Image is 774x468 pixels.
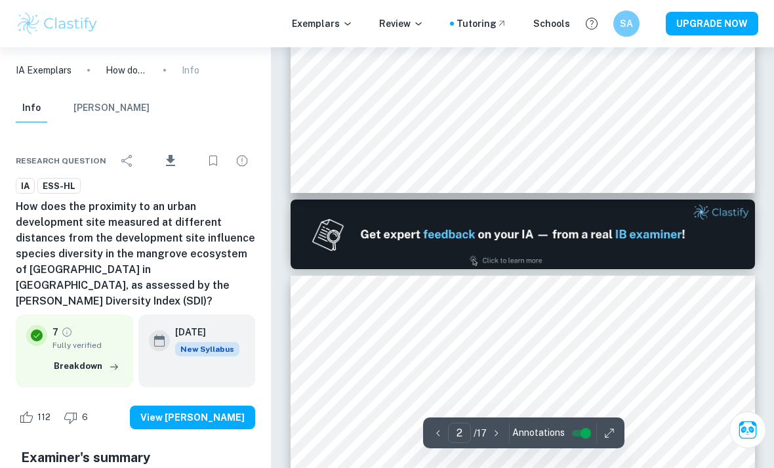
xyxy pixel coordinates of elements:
span: Research question [16,155,106,167]
button: Help and Feedback [580,12,603,35]
a: IA Exemplars [16,63,71,77]
a: Tutoring [457,16,507,31]
div: Report issue [229,148,255,174]
span: IA [16,180,34,193]
span: 6 [75,411,95,424]
a: IA [16,178,35,194]
div: Dislike [60,407,95,428]
img: Ad [291,200,755,269]
p: How does the proximity to an urban development site measured at different distances from the deve... [106,63,148,77]
button: View [PERSON_NAME] [130,406,255,429]
a: Grade fully verified [61,326,73,338]
div: Starting from the May 2026 session, the ESS IA requirements have changed. We created this exempla... [175,342,239,356]
span: 112 [30,411,58,424]
p: Info [182,63,199,77]
div: Download [143,144,197,178]
span: ESS-HL [38,180,80,193]
h6: [DATE] [175,325,229,339]
span: Fully verified [52,339,123,351]
p: / 17 [474,426,487,440]
h5: Examiner's summary [21,448,250,467]
p: Exemplars [292,16,353,31]
button: Breakdown [51,356,123,376]
button: UPGRADE NOW [666,12,758,35]
div: Bookmark [200,148,226,174]
button: Ask Clai [729,412,766,448]
p: 7 [52,325,58,339]
button: Info [16,94,47,123]
a: Schools [533,16,570,31]
span: New Syllabus [175,342,239,356]
p: Review [379,16,424,31]
button: [PERSON_NAME] [73,94,150,123]
div: Like [16,407,58,428]
h6: How does the proximity to an urban development site measured at different distances from the deve... [16,199,255,309]
a: ESS-HL [37,178,81,194]
img: Clastify logo [16,11,99,37]
span: Annotations [512,426,565,440]
div: Share [114,148,140,174]
button: SA [613,11,640,37]
h6: SA [619,16,634,31]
